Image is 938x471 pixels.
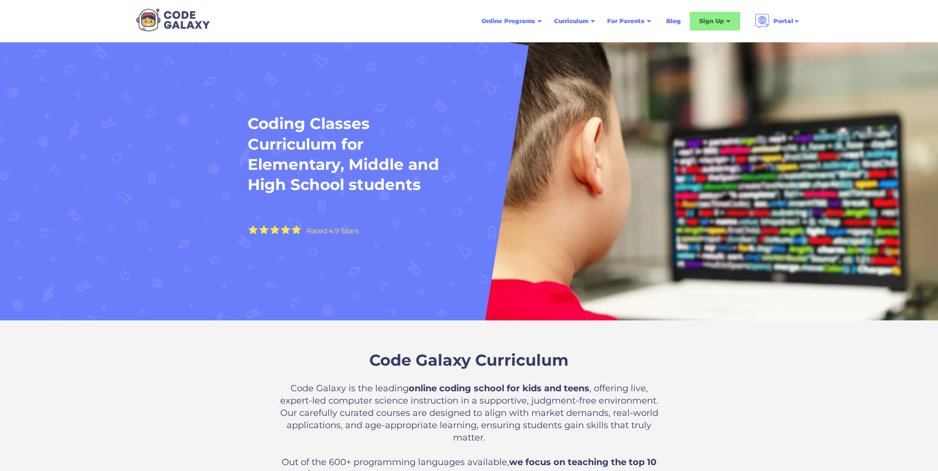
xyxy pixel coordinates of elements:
a: Blog [660,12,687,30]
img: Yellow Star - the Code Galaxy [259,225,269,234]
div: Rated 4.9 Stars [307,227,359,234]
img: Yellow Star - the Code Galaxy [270,225,280,234]
img: Yellow Star - the Code Galaxy [291,225,301,234]
img: Yellow Star - the Code Galaxy [248,225,258,234]
div: Portal [774,16,793,26]
strong: online coding school for kids and teens [409,383,589,394]
h1: Coding Classes Curriculum for Elementary, Middle and High School students [248,114,445,195]
div: Curriculum [554,16,588,26]
div: Sign Up [699,16,724,26]
div: Online Programs [482,16,535,26]
div: For Parents [607,16,645,26]
img: Yellow Star - the Code Galaxy [281,225,291,234]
